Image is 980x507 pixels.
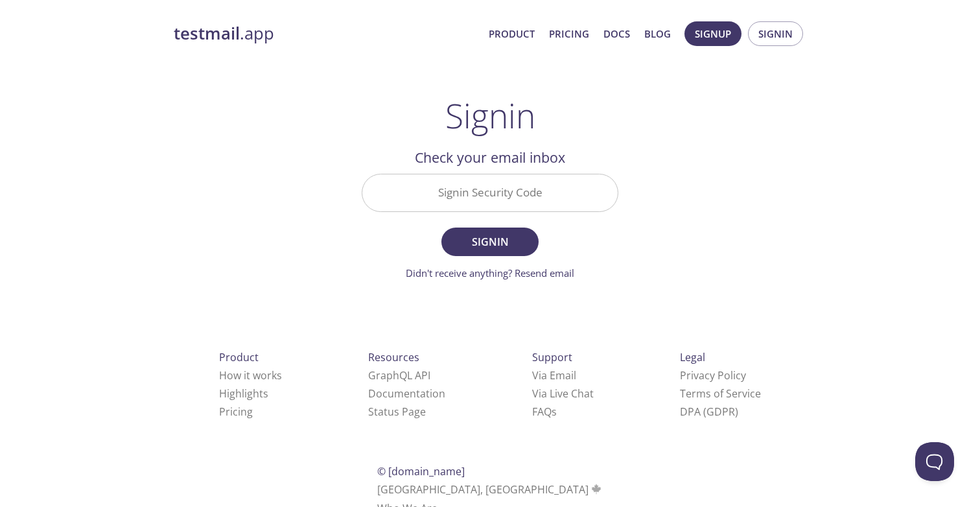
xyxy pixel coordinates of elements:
a: Privacy Policy [680,368,746,383]
a: Blog [644,25,671,42]
a: How it works [219,368,282,383]
strong: testmail [174,22,240,45]
span: [GEOGRAPHIC_DATA], [GEOGRAPHIC_DATA] [377,482,603,497]
iframe: Help Scout Beacon - Open [915,442,954,481]
a: Terms of Service [680,386,761,401]
span: Signin [456,233,524,251]
a: Status Page [368,405,426,419]
a: GraphQL API [368,368,430,383]
button: Signin [748,21,803,46]
a: Pricing [549,25,589,42]
span: Resources [368,350,419,364]
span: © [DOMAIN_NAME] [377,464,465,478]
span: Legal [680,350,705,364]
a: testmail.app [174,23,478,45]
a: Pricing [219,405,253,419]
a: Highlights [219,386,268,401]
button: Signup [684,21,741,46]
a: FAQ [532,405,557,419]
a: Docs [603,25,630,42]
a: DPA (GDPR) [680,405,738,419]
a: Via Live Chat [532,386,594,401]
a: Didn't receive anything? Resend email [406,266,574,279]
span: Product [219,350,259,364]
h2: Check your email inbox [362,147,618,169]
span: s [552,405,557,419]
a: Product [489,25,535,42]
h1: Signin [445,96,535,135]
a: Via Email [532,368,576,383]
a: Documentation [368,386,445,401]
span: Signin [758,25,793,42]
button: Signin [441,228,539,256]
span: Signup [695,25,731,42]
span: Support [532,350,572,364]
